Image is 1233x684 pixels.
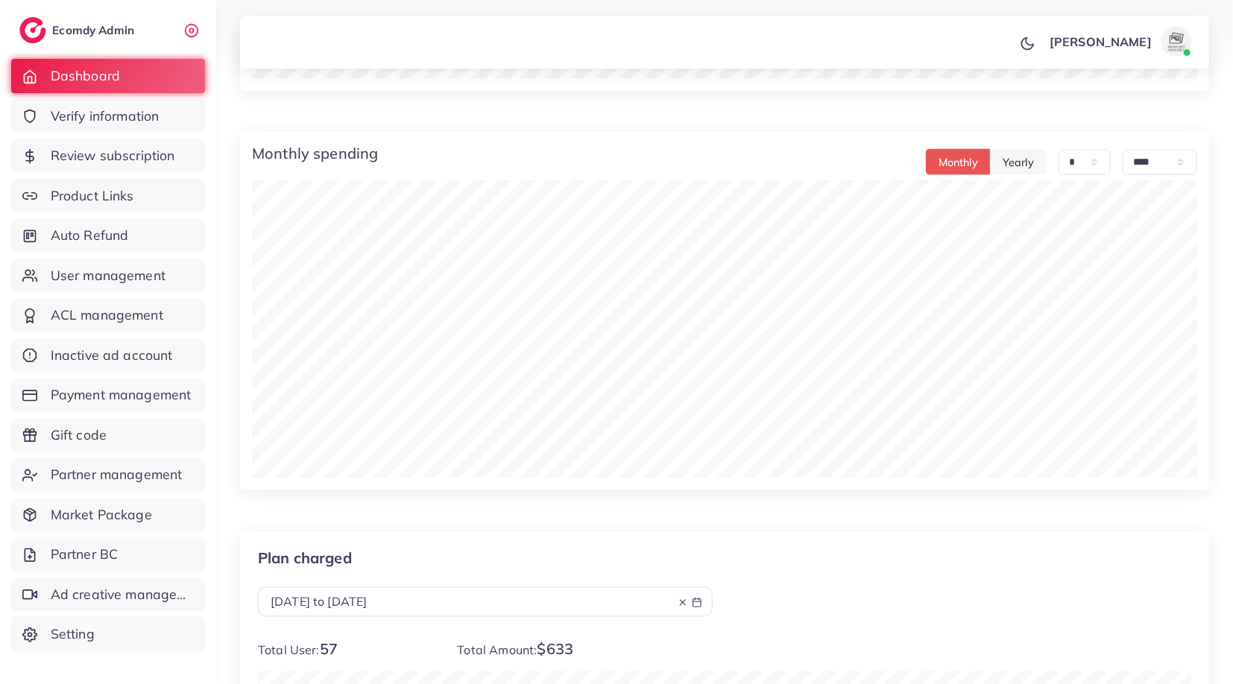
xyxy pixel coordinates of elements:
[11,577,205,612] a: Ad creative management
[51,624,95,644] span: Setting
[51,385,192,405] span: Payment management
[11,99,205,133] a: Verify information
[11,298,205,332] a: ACL management
[51,425,107,445] span: Gift code
[11,338,205,373] a: Inactive ad account
[252,145,379,162] h4: Monthly spending
[258,641,434,659] p: Total User:
[51,465,183,484] span: Partner management
[458,641,713,659] p: Total Amount:
[11,418,205,452] a: Gift code
[51,346,173,365] span: Inactive ad account
[51,266,165,285] span: User management
[11,537,205,571] a: Partner BC
[51,305,163,325] span: ACL management
[926,149,991,175] button: Monthly
[51,505,152,525] span: Market Package
[11,617,205,651] a: Setting
[11,139,205,173] a: Review subscription
[990,149,1047,175] button: Yearly
[11,457,205,492] a: Partner management
[1161,27,1191,57] img: avatar
[11,259,205,293] a: User management
[51,186,134,206] span: Product Links
[19,17,138,43] a: logoEcomdy Admin
[11,498,205,532] a: Market Package
[51,107,160,126] span: Verify information
[11,218,205,253] a: Auto Refund
[51,585,194,604] span: Ad creative management
[52,23,138,37] h2: Ecomdy Admin
[320,640,338,659] span: 57
[258,550,713,568] p: Plan charged
[1041,27,1197,57] a: [PERSON_NAME]avatar
[11,179,205,213] a: Product Links
[11,378,205,412] a: Payment management
[537,640,574,659] span: $633
[51,66,120,86] span: Dashboard
[19,17,46,43] img: logo
[271,595,368,609] span: [DATE] to [DATE]
[1050,33,1152,51] p: [PERSON_NAME]
[11,59,205,93] a: Dashboard
[51,226,129,245] span: Auto Refund
[51,545,119,564] span: Partner BC
[51,146,175,165] span: Review subscription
